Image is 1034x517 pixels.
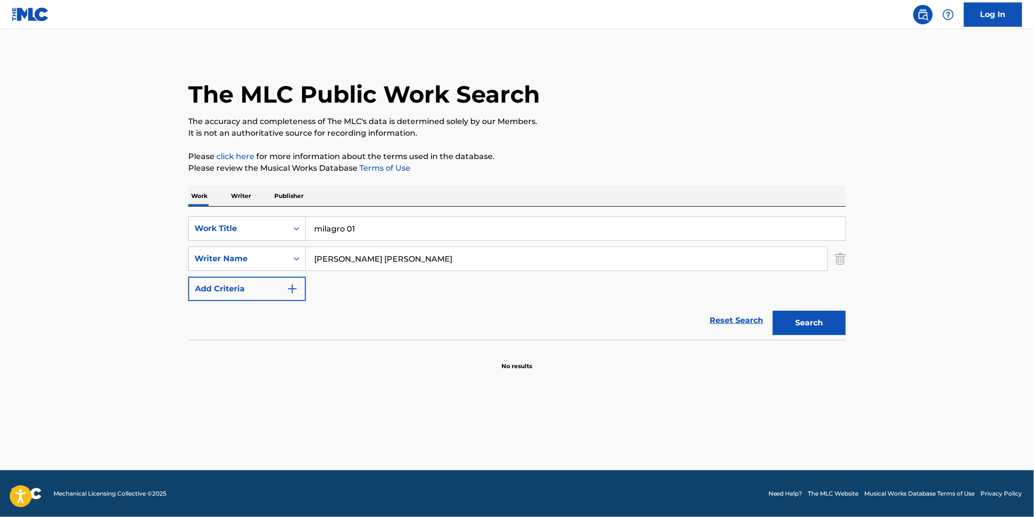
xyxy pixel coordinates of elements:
[286,283,298,295] img: 9d2ae6d4665cec9f34b9.svg
[12,7,49,21] img: MLC Logo
[502,350,533,371] p: No results
[705,310,768,331] a: Reset Search
[271,186,306,206] p: Publisher
[357,163,410,173] a: Terms of Use
[188,151,846,162] p: Please for more information about the terms used in the database.
[188,216,846,340] form: Search Form
[913,5,933,24] a: Public Search
[188,186,211,206] p: Work
[195,223,282,234] div: Work Title
[773,311,846,335] button: Search
[228,186,254,206] p: Writer
[865,489,975,498] a: Musical Works Database Terms of Use
[195,253,282,265] div: Writer Name
[188,80,540,109] h1: The MLC Public Work Search
[768,489,802,498] a: Need Help?
[188,127,846,139] p: It is not an authoritative source for recording information.
[835,247,846,271] img: Delete Criterion
[216,152,254,161] a: click here
[188,277,306,301] button: Add Criteria
[939,5,958,24] div: Help
[188,116,846,127] p: The accuracy and completeness of The MLC's data is determined solely by our Members.
[53,489,166,498] span: Mechanical Licensing Collective © 2025
[964,2,1022,27] a: Log In
[188,162,846,174] p: Please review the Musical Works Database
[917,9,929,20] img: search
[943,9,954,20] img: help
[808,489,859,498] a: The MLC Website
[12,488,42,499] img: logo
[981,489,1022,498] a: Privacy Policy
